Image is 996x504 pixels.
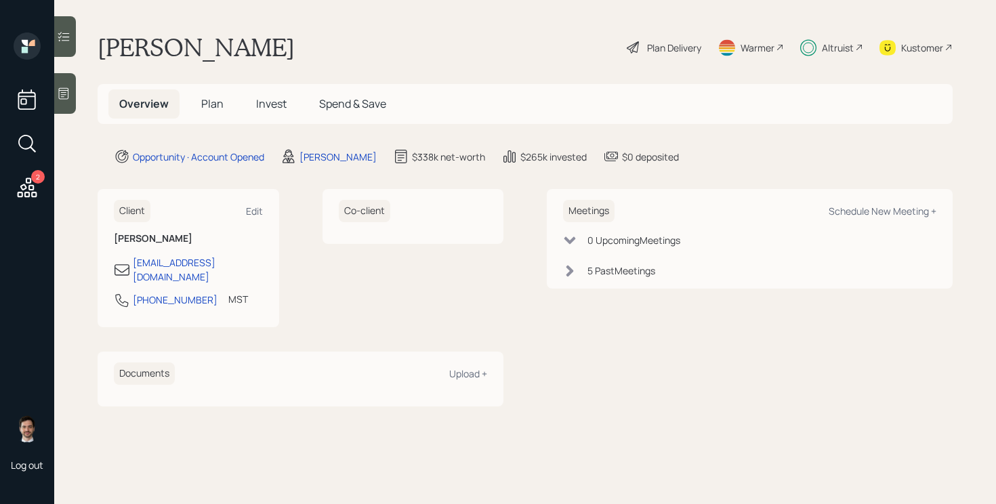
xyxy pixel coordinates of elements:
h6: Meetings [563,200,615,222]
h1: [PERSON_NAME] [98,33,295,62]
div: $0 deposited [622,150,679,164]
div: Opportunity · Account Opened [133,150,264,164]
div: 2 [31,170,45,184]
h6: Co-client [339,200,390,222]
div: Plan Delivery [647,41,701,55]
div: 0 Upcoming Meeting s [587,233,680,247]
h6: Client [114,200,150,222]
div: Warmer [741,41,774,55]
div: $265k invested [520,150,587,164]
div: Altruist [822,41,854,55]
div: Schedule New Meeting + [829,205,936,217]
span: Invest [256,96,287,111]
span: Overview [119,96,169,111]
h6: Documents [114,362,175,385]
div: Kustomer [901,41,943,55]
div: MST [228,292,248,306]
div: 5 Past Meeting s [587,264,655,278]
div: Edit [246,205,263,217]
div: [PERSON_NAME] [299,150,377,164]
img: jonah-coleman-headshot.png [14,415,41,442]
div: Log out [11,459,43,471]
div: Upload + [449,367,487,380]
span: Spend & Save [319,96,386,111]
span: Plan [201,96,224,111]
div: $338k net-worth [412,150,485,164]
div: [PHONE_NUMBER] [133,293,217,307]
h6: [PERSON_NAME] [114,233,263,245]
div: [EMAIL_ADDRESS][DOMAIN_NAME] [133,255,263,284]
